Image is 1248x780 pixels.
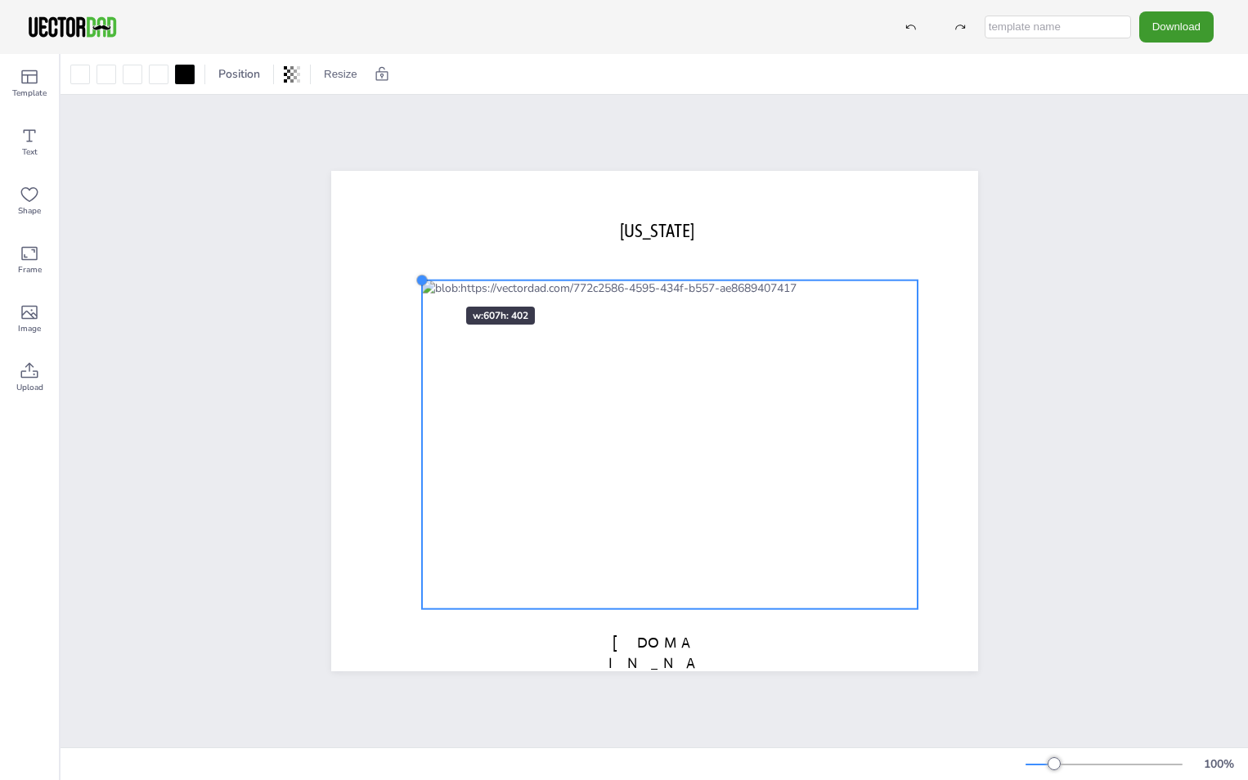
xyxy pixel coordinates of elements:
img: VectorDad-1.png [26,15,119,39]
span: Text [22,146,38,159]
button: Resize [317,61,364,87]
div: w: 607 h: 402 [466,307,535,325]
span: Template [12,87,47,100]
span: [US_STATE] [620,220,694,241]
span: Position [215,66,263,82]
button: Download [1139,11,1214,42]
span: [DOMAIN_NAME] [608,634,700,693]
span: Frame [18,263,42,276]
span: Upload [16,381,43,394]
div: 100 % [1199,756,1238,772]
input: template name [985,16,1131,38]
span: Image [18,322,41,335]
span: Shape [18,204,41,217]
